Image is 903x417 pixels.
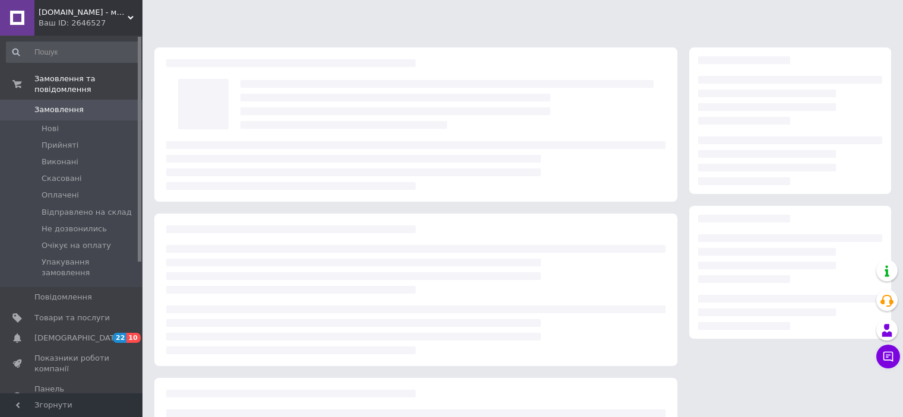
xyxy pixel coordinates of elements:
span: Упакування замовлення [42,257,139,278]
span: Не дозвонились [42,224,107,234]
span: Нові [42,123,59,134]
button: Чат з покупцем [876,345,900,368]
span: Повідомлення [34,292,92,303]
span: 10 [126,333,140,343]
span: Виконані [42,157,78,167]
span: Замовлення та повідомлення [34,74,142,95]
span: Замовлення [34,104,84,115]
span: Скасовані [42,173,82,184]
span: [DEMOGRAPHIC_DATA] [34,333,122,343]
span: Прийняті [42,140,78,151]
div: Ваш ID: 2646527 [39,18,142,28]
span: JAPANMOTO.COM.UA - мотозапчасти & мотоцикли [39,7,128,18]
span: Оплачені [42,190,79,200]
span: Товари та послуги [34,313,110,323]
span: Панель управління [34,384,110,405]
span: 22 [113,333,126,343]
span: Показники роботи компанії [34,353,110,374]
input: Пошук [6,42,140,63]
span: Очікує на оплату [42,240,111,251]
span: Відправлено на склад [42,207,132,218]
